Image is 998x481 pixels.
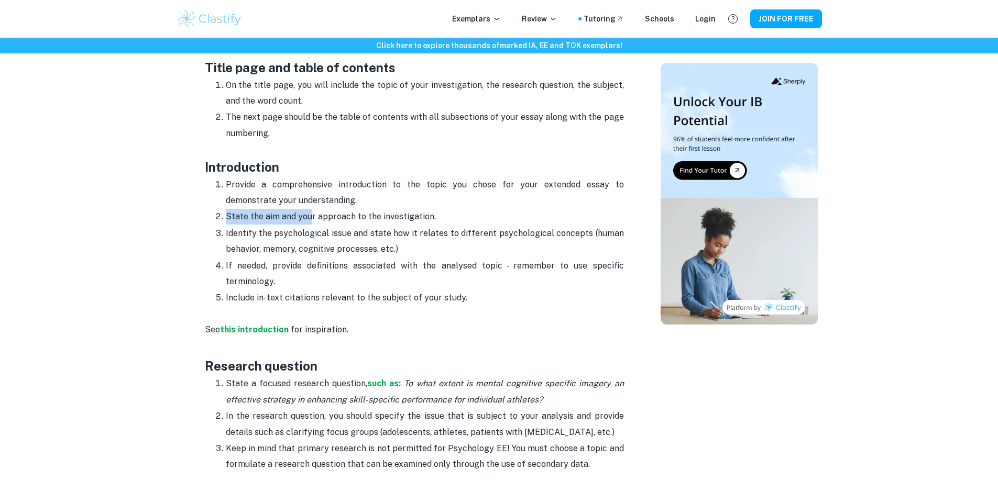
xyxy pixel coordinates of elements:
a: Tutoring [584,13,624,25]
h3: Research question [205,338,624,375]
p: Provide a comprehensive introduction to the topic you chose for your extended essay to demonstrat... [226,177,624,209]
strong: Title page and table of contents [205,60,396,75]
strong: Introduction [205,160,279,174]
i: To what extent is mental cognitive specific imagery an effective strategy in enhancing skill-spec... [226,378,624,404]
p: State the aim and your approach to the investigation. [226,209,624,225]
img: Clastify logo [177,8,243,29]
a: Login [695,13,716,25]
p: On the title page, you will include the topic of your investigation, the research question, the s... [226,77,624,109]
p: In the research question, you should specify the issue that is subject to your analysis and provi... [226,408,624,440]
p: See for inspiration. [205,322,624,338]
p: State a focused research question, [226,376,624,408]
a: such as: [367,378,401,388]
p: Keep in mind that primary research is not permitted for Psychology EE! You must choose a topic an... [226,441,624,473]
button: Help and Feedback [724,10,742,28]
a: this introduction [220,325,289,334]
img: Thumbnail [661,63,818,325]
a: Schools [645,13,674,25]
button: JOIN FOR FREE [750,9,822,28]
p: Exemplars [452,13,501,25]
p: Review [522,13,557,25]
h6: Click here to explore thousands of marked IA, EE and TOK exemplars ! [2,40,996,51]
p: The next page should be the table of contents with all subsections of your essay along with the p... [226,109,624,157]
p: Identify the psychological issue and state how it relates to different psychological concepts (hu... [226,226,624,258]
p: Include in-text citations relevant to the subject of your study. [226,290,624,306]
p: If needed, provide definitions associated with the analysed topic - remember to use specific term... [226,258,624,290]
